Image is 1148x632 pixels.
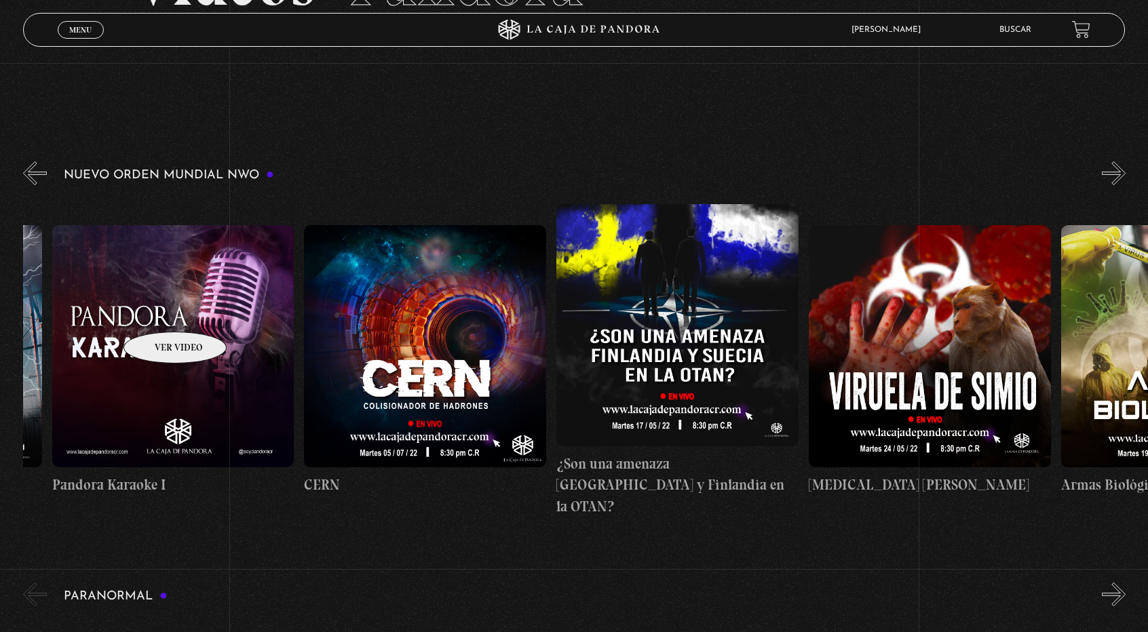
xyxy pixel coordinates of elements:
a: CERN [304,195,546,526]
a: View your shopping cart [1072,20,1090,39]
button: Next [1102,582,1126,606]
h4: ¿Son una amenaza [GEOGRAPHIC_DATA] y Finlandia en la OTAN? [556,453,799,517]
h4: Pandora Karaoke I [52,474,294,496]
a: Buscar [999,26,1031,34]
span: Menu [69,26,92,34]
button: Previous [23,582,47,606]
span: [PERSON_NAME] [845,26,934,34]
a: [MEDICAL_DATA] [PERSON_NAME] [809,195,1051,526]
a: ¿Son una amenaza [GEOGRAPHIC_DATA] y Finlandia en la OTAN? [556,195,799,526]
a: Pandora Karaoke I [52,195,294,526]
button: Previous [23,161,47,185]
h4: CERN [304,474,546,496]
h4: [MEDICAL_DATA] [PERSON_NAME] [809,474,1051,496]
h3: Paranormal [64,590,168,603]
button: Next [1102,161,1126,185]
span: Cerrar [64,37,96,46]
h3: Nuevo Orden Mundial NWO [64,169,274,182]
